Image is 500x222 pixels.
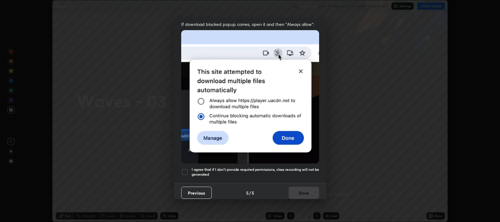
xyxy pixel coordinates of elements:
h4: / [249,190,251,196]
button: Previous [181,187,212,199]
h4: 5 [246,190,249,196]
img: downloads-permission-blocked.gif [181,30,319,163]
h4: 5 [252,190,254,196]
h5: I agree that if I don't provide required permissions, class recording will not be generated [192,167,319,177]
span: If download blocked popup comes, open it and then "Always allow": [181,21,319,27]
